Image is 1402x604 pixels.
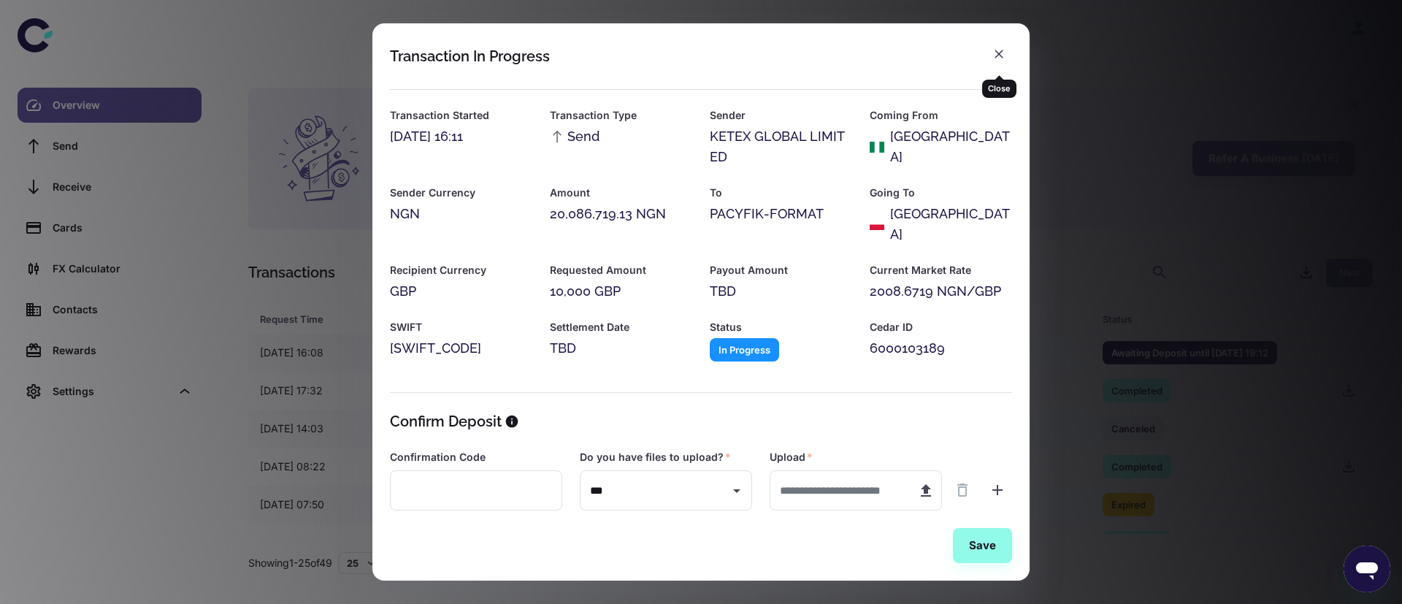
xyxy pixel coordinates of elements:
[550,185,692,201] h6: Amount
[1344,546,1390,592] iframe: Button to launch messaging window
[870,338,1012,359] div: 6000103189
[390,410,502,432] h5: Confirm Deposit
[710,281,852,302] div: TBD
[710,126,852,167] div: KETEX GLOBAL LIMITED
[550,319,692,335] h6: Settlement Date
[770,450,813,465] label: Upload
[550,204,692,224] div: 20,086,719.13 NGN
[890,126,1012,167] div: [GEOGRAPHIC_DATA]
[390,262,532,278] h6: Recipient Currency
[390,107,532,123] h6: Transaction Started
[550,281,692,302] div: 10,000 GBP
[870,319,1012,335] h6: Cedar ID
[390,126,532,147] div: [DATE] 16:11
[390,204,532,224] div: NGN
[710,185,852,201] h6: To
[390,319,532,335] h6: SWIFT
[870,185,1012,201] h6: Going To
[953,528,1012,563] button: Save
[390,338,532,359] div: [SWIFT_CODE]
[710,343,779,357] span: In Progress
[390,450,486,465] label: Confirmation Code
[870,107,1012,123] h6: Coming From
[870,262,1012,278] h6: Current Market Rate
[550,126,600,147] span: Send
[710,262,852,278] h6: Payout Amount
[550,107,692,123] h6: Transaction Type
[727,481,747,501] button: Open
[550,262,692,278] h6: Requested Amount
[390,281,532,302] div: GBP
[390,47,550,65] div: Transaction In Progress
[390,185,532,201] h6: Sender Currency
[710,319,852,335] h6: Status
[982,80,1016,98] div: Close
[580,450,731,465] label: Do you have files to upload?
[710,204,852,224] div: PACYFIK-FORMAT
[550,338,692,359] div: TBD
[870,281,1012,302] div: 2008.6719 NGN/GBP
[890,204,1012,245] div: [GEOGRAPHIC_DATA]
[710,107,852,123] h6: Sender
